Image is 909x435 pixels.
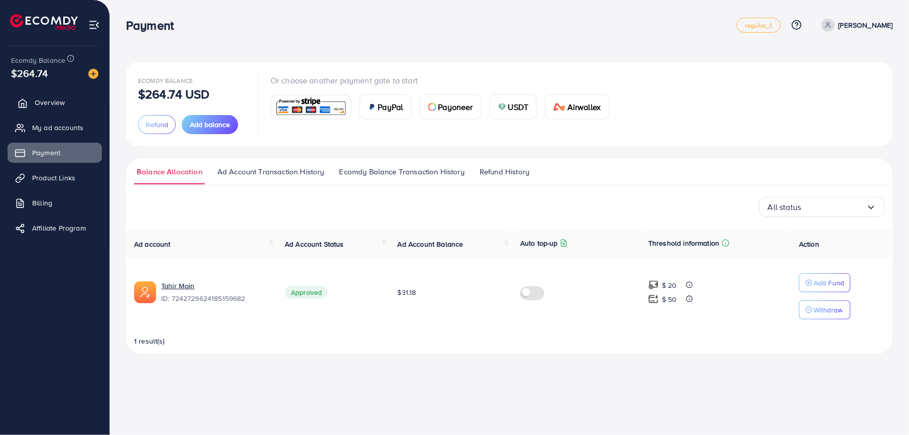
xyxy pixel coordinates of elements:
[190,120,230,130] span: Add balance
[8,143,102,163] a: Payment
[520,237,558,249] p: Auto top-up
[398,239,464,249] span: Ad Account Balance
[32,223,86,233] span: Affiliate Program
[137,166,202,177] span: Balance Allocation
[799,239,819,249] span: Action
[420,94,482,120] a: cardPayoneer
[438,101,473,113] span: Payoneer
[88,19,100,31] img: menu
[648,237,719,249] p: Threshold information
[498,103,506,111] img: card
[8,218,102,238] a: Affiliate Program
[567,101,601,113] span: Airwallex
[134,336,165,346] span: 1 result(s)
[138,76,193,85] span: Ecomdy Balance
[799,273,851,292] button: Add Fund
[814,277,844,289] p: Add Fund
[553,103,565,111] img: card
[866,390,901,427] iframe: Chat
[480,166,529,177] span: Refund History
[662,293,677,305] p: $ 50
[818,19,893,32] a: [PERSON_NAME]
[10,14,78,30] img: logo
[339,166,465,177] span: Ecomdy Balance Transaction History
[274,96,348,118] img: card
[378,101,403,113] span: PayPal
[271,95,352,120] a: card
[737,18,780,33] a: regular_1
[8,92,102,113] a: Overview
[146,120,168,130] span: Refund
[8,118,102,138] a: My ad accounts
[161,293,269,303] span: ID: 7242729624185159682
[545,94,609,120] a: cardAirwallex
[11,55,65,65] span: Ecomdy Balance
[217,166,324,177] span: Ad Account Transaction History
[508,101,529,113] span: USDT
[134,239,171,249] span: Ad account
[271,74,618,86] p: Or choose another payment gate to start
[662,279,677,291] p: $ 20
[839,19,893,31] p: [PERSON_NAME]
[814,304,843,316] p: Withdraw
[32,148,60,158] span: Payment
[285,239,344,249] span: Ad Account Status
[126,18,182,33] h3: Payment
[368,103,376,111] img: card
[11,66,48,80] span: $264.74
[161,281,269,304] div: <span class='underline'>Tahir Main</span></br>7242729624185159682
[360,94,412,120] a: cardPayPal
[285,286,328,299] span: Approved
[8,193,102,213] a: Billing
[802,199,866,215] input: Search for option
[745,22,772,29] span: regular_1
[134,281,156,303] img: ic-ads-acc.e4c84228.svg
[88,69,98,79] img: image
[182,115,238,134] button: Add balance
[799,300,851,319] button: Withdraw
[32,198,52,208] span: Billing
[428,103,436,111] img: card
[138,115,176,134] button: Refund
[398,287,416,297] span: $31.18
[648,294,659,304] img: top-up amount
[32,173,75,183] span: Product Links
[768,199,802,215] span: All status
[138,88,210,100] p: $264.74 USD
[759,197,885,217] div: Search for option
[161,281,269,291] a: Tahir Main
[490,94,537,120] a: cardUSDT
[648,280,659,290] img: top-up amount
[32,123,83,133] span: My ad accounts
[35,97,65,107] span: Overview
[8,168,102,188] a: Product Links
